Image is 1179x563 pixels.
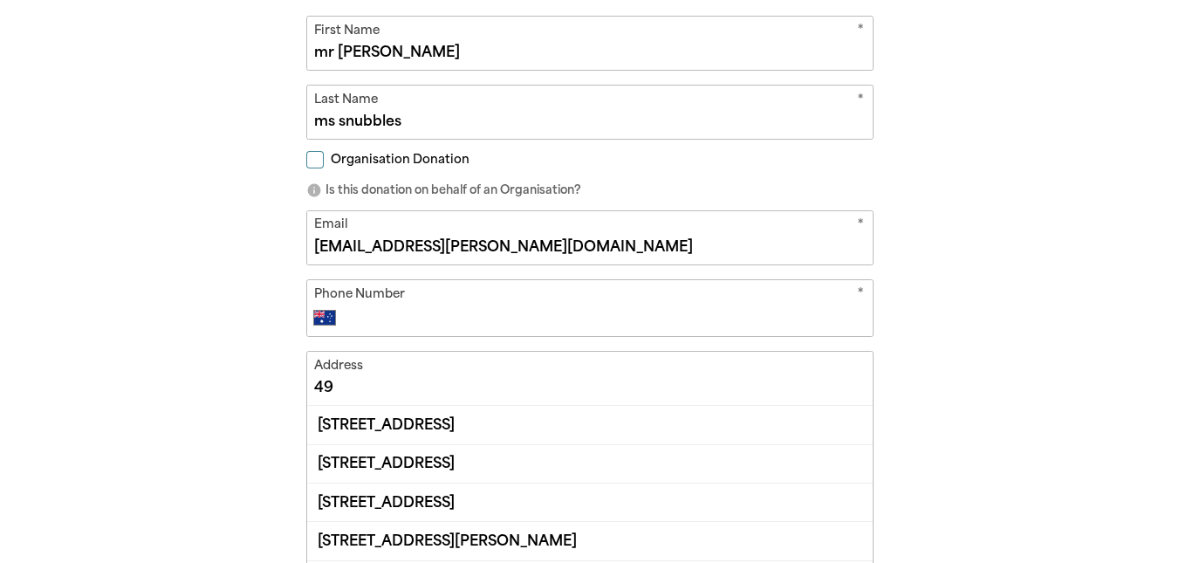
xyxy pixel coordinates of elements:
[331,151,470,168] span: Organisation Donation
[307,483,873,521] div: [STREET_ADDRESS]
[307,406,873,443] div: [STREET_ADDRESS]
[857,285,864,306] i: Required
[306,151,324,168] input: Organisation Donation
[306,182,874,199] p: Is this donation on behalf of an Organisation?
[306,182,322,198] i: info
[307,521,873,560] div: [STREET_ADDRESS][PERSON_NAME]
[307,444,873,483] div: [STREET_ADDRESS]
